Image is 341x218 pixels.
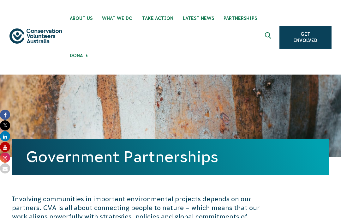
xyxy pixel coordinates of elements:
span: Partnerships [224,16,257,21]
span: Take Action [142,16,173,21]
h1: Government Partnerships [26,148,315,165]
span: Expand search box [265,32,273,42]
span: What We Do [102,16,133,21]
img: logo.svg [9,28,62,44]
span: About Us [70,16,93,21]
a: Get Involved [279,26,332,49]
span: Donate [70,53,88,58]
span: Latest News [183,16,214,21]
button: Expand search box Close search box [261,30,276,45]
